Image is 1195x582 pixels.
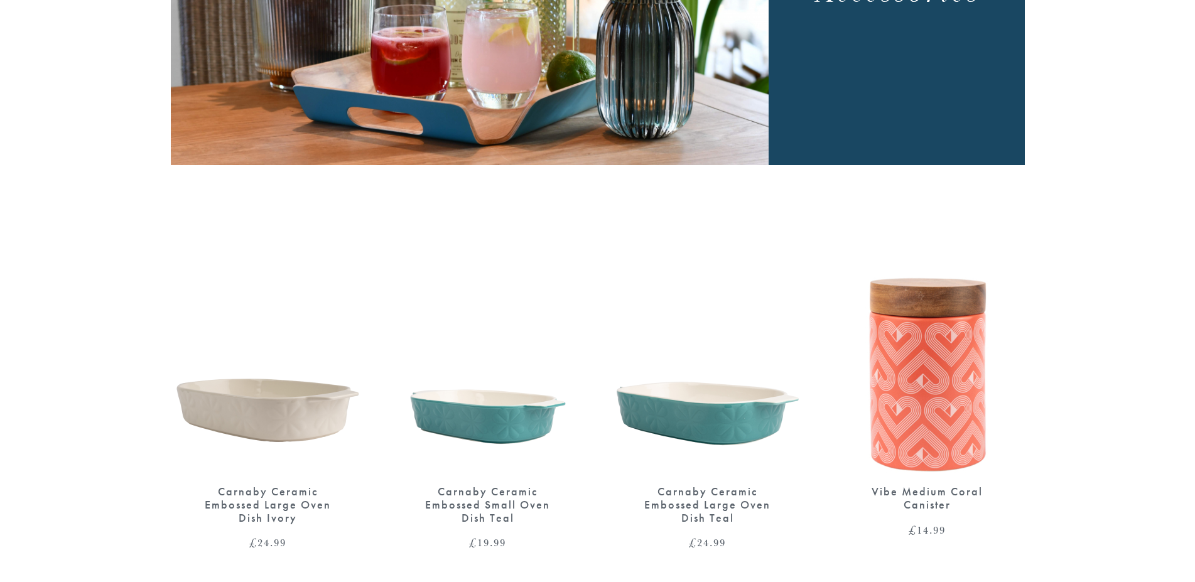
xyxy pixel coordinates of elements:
[171,222,365,548] a: Carnaby Ceramic Embossed Large Oven Dish Ivory Carnaby Ceramic Embossed Large Oven Dish Ivory £24.99
[689,535,726,550] bdi: 24.99
[852,485,1003,511] div: Vibe Medium Coral Canister
[610,222,805,548] a: Carnaby ceramic embossed large oven dish teal Carnaby Ceramic Embossed Large Oven Dish Teal £24.99
[249,535,257,550] span: £
[632,485,783,524] div: Carnaby Ceramic Embossed Large Oven Dish Teal
[193,485,343,524] div: Carnaby Ceramic Embossed Large Oven Dish Ivory
[391,222,585,548] a: Carnaby ceramic embossed small oven dish teal Carnaby Ceramic Embossed Small Oven Dish Teal £19.99
[689,535,697,550] span: £
[469,535,477,550] span: £
[249,535,286,550] bdi: 24.99
[830,222,1025,473] img: Vibe Medium Coral Canister
[610,222,805,473] img: Carnaby ceramic embossed large oven dish teal
[830,222,1025,536] a: Vibe Medium Coral Canister Vibe Medium Coral Canister £14.99
[909,522,946,537] bdi: 14.99
[413,485,563,524] div: Carnaby Ceramic Embossed Small Oven Dish Teal
[391,222,585,473] img: Carnaby ceramic embossed small oven dish teal
[171,222,365,473] img: Carnaby Ceramic Embossed Large Oven Dish Ivory
[909,522,917,537] span: £
[469,535,506,550] bdi: 19.99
